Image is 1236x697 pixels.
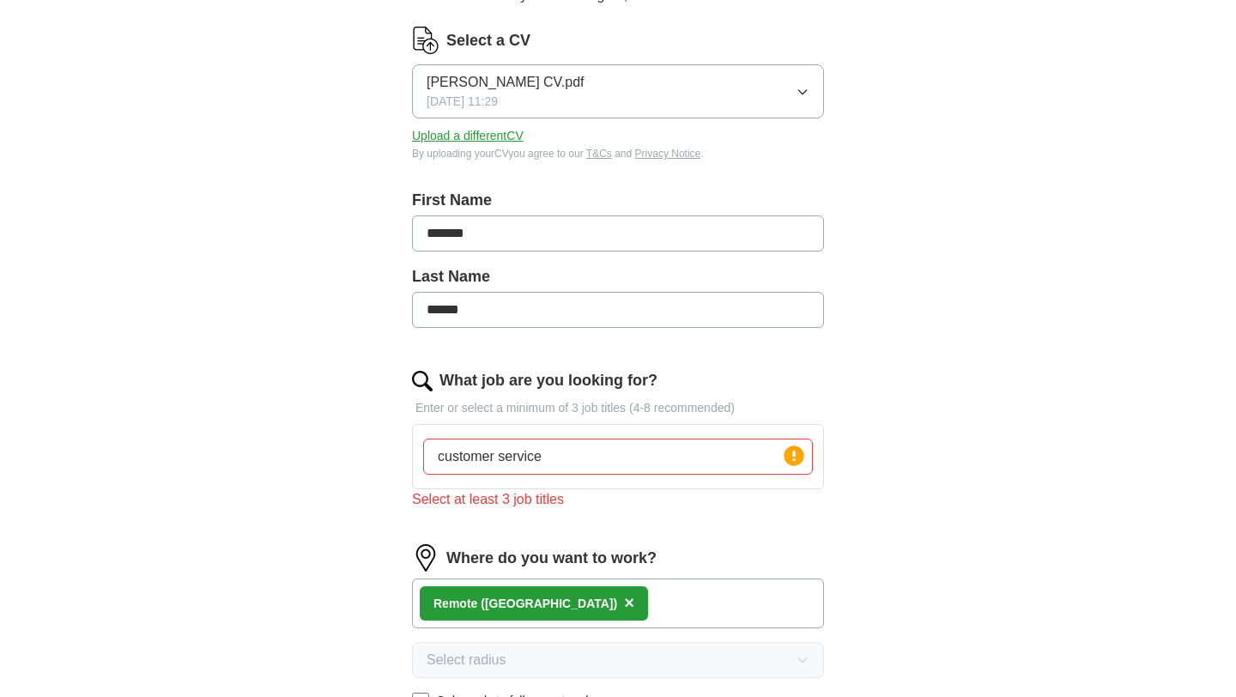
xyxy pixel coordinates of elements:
[446,29,530,52] label: Select a CV
[412,189,824,212] label: First Name
[412,265,824,288] label: Last Name
[427,650,506,670] span: Select radius
[624,593,634,612] span: ×
[439,369,657,392] label: What job are you looking for?
[412,399,824,417] p: Enter or select a minimum of 3 job titles (4-8 recommended)
[412,642,824,678] button: Select radius
[446,547,657,570] label: Where do you want to work?
[427,93,498,111] span: [DATE] 11:29
[635,148,701,160] a: Privacy Notice
[624,591,634,616] button: ×
[423,439,813,475] input: Type a job title and press enter
[412,544,439,572] img: location.png
[433,595,617,613] div: Remote ([GEOGRAPHIC_DATA])
[412,64,824,118] button: [PERSON_NAME] CV.pdf[DATE] 11:29
[412,127,524,145] button: Upload a differentCV
[412,489,824,510] div: Select at least 3 job titles
[412,27,439,54] img: CV Icon
[427,72,584,93] span: [PERSON_NAME] CV.pdf
[412,371,433,391] img: search.png
[586,148,612,160] a: T&Cs
[412,146,824,161] div: By uploading your CV you agree to our and .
